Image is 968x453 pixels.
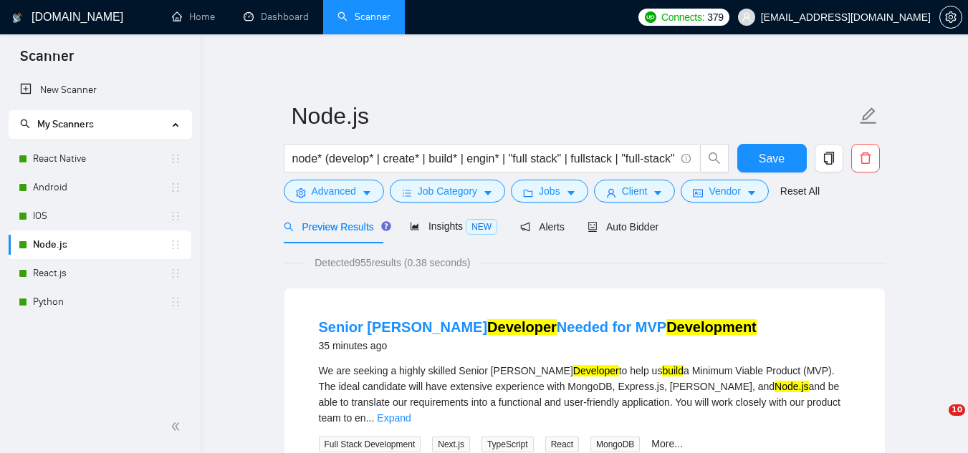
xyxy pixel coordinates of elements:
[653,187,663,198] span: caret-down
[645,11,656,23] img: upwork-logo.png
[20,118,94,130] span: My Scanners
[9,145,191,173] li: React Native
[9,230,191,259] li: Node.js
[9,259,191,288] li: React.js
[12,6,22,29] img: logo
[709,183,740,199] span: Vendor
[466,219,497,235] span: NEW
[566,187,576,198] span: caret-down
[171,419,185,434] span: double-left
[337,11,390,23] a: searchScanner
[851,144,880,172] button: delete
[37,118,94,130] span: My Scanners
[815,152,843,165] span: copy
[520,221,565,233] span: Alerts
[775,381,808,392] mark: Node.js
[681,180,768,203] button: idcardVendorcaret-down
[483,187,493,198] span: caret-down
[377,412,411,424] a: Expand
[292,98,856,134] input: Scanner name...
[312,183,356,199] span: Advanced
[170,296,181,308] span: holder
[487,319,557,335] mark: Developer
[305,255,480,271] span: Detected 955 results (0.38 seconds)
[759,150,785,167] span: Save
[520,222,530,232] span: notification
[284,180,384,203] button: settingAdvancedcaret-down
[594,180,676,203] button: userClientcaret-down
[511,180,588,203] button: folderJobscaret-down
[244,11,309,23] a: dashboardDashboard
[170,182,181,193] span: holder
[296,187,306,198] span: setting
[693,187,703,198] span: idcard
[33,288,170,316] a: Python
[859,107,878,125] span: edit
[742,12,752,22] span: user
[410,220,497,232] span: Insights
[707,9,723,25] span: 379
[284,221,387,233] span: Preview Results
[523,187,533,198] span: folder
[700,144,729,172] button: search
[20,76,180,104] a: New Scanner
[662,365,684,376] mark: build
[9,46,85,76] span: Scanner
[661,9,704,25] span: Connects:
[33,259,170,288] a: React.js
[919,404,954,439] iframe: Intercom live chat
[588,221,658,233] span: Auto Bidder
[852,152,879,165] span: delete
[949,404,965,416] span: 10
[418,183,477,199] span: Job Category
[319,337,757,354] div: 35 minutes ago
[651,438,683,449] a: More...
[9,76,191,104] li: New Scanner
[319,363,850,426] div: We are seeking a highly skilled Senior [PERSON_NAME] to help us a Minimum Viable Product (MVP). T...
[588,222,598,232] span: robot
[284,222,294,232] span: search
[622,183,648,199] span: Client
[170,268,181,279] span: holder
[539,183,560,199] span: Jobs
[681,154,691,163] span: info-circle
[292,150,675,167] input: Search Freelance Jobs...
[366,412,375,424] span: ...
[33,202,170,230] a: IOS
[172,11,215,23] a: homeHome
[939,11,962,23] a: setting
[432,437,470,452] span: Next.js
[33,145,170,173] a: React Native
[170,153,181,165] span: holder
[319,437,421,452] span: Full Stack Development
[9,202,191,230] li: IOS
[33,230,170,259] a: Node.js
[780,183,820,199] a: Reset All
[319,319,757,335] a: Senior [PERSON_NAME]DeveloperNeeded for MVPDevelopment
[402,187,412,198] span: bars
[362,187,372,198] span: caret-down
[701,152,728,165] span: search
[590,437,640,452] span: MongoDB
[9,288,191,316] li: Python
[940,11,962,23] span: setting
[481,437,534,452] span: TypeScript
[747,187,757,198] span: caret-down
[170,210,181,222] span: holder
[737,144,807,172] button: Save
[573,365,619,376] mark: Developer
[939,6,962,29] button: setting
[9,173,191,202] li: Android
[410,221,420,231] span: area-chart
[380,220,393,233] div: Tooltip anchor
[390,180,505,203] button: barsJob Categorycaret-down
[170,239,181,250] span: holder
[606,187,616,198] span: user
[545,437,579,452] span: React
[666,319,757,335] mark: Development
[815,144,843,172] button: copy
[33,173,170,202] a: Android
[20,119,30,129] span: search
